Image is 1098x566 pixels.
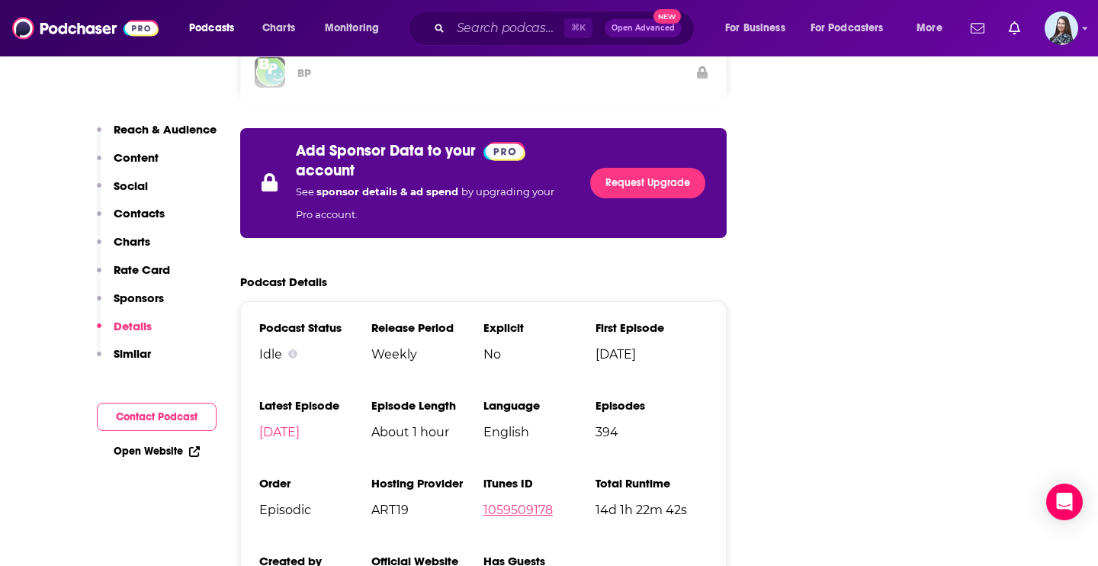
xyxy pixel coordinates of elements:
h3: First Episode [596,320,708,335]
span: More [917,18,942,39]
span: New [653,9,681,24]
button: Rate Card [97,262,170,291]
h3: Podcast Status [259,320,371,335]
p: Contacts [114,206,165,220]
button: Charts [97,234,150,262]
h3: Total Runtime [596,476,708,490]
h3: Order [259,476,371,490]
p: Details [114,319,152,333]
span: About 1 hour [371,425,483,439]
span: ⌘ K [564,18,592,38]
button: Content [97,150,159,178]
a: [DATE] [259,425,300,439]
p: Social [114,178,148,193]
img: Podchaser Pro [483,142,525,161]
button: open menu [714,16,804,40]
img: User Profile [1045,11,1078,45]
a: 1059509178 [483,503,553,517]
p: Charts [114,234,150,249]
button: Contacts [97,206,165,234]
span: Monitoring [325,18,379,39]
a: Request Upgrade [590,168,705,198]
button: Details [97,319,152,347]
span: For Business [725,18,785,39]
img: Podchaser - Follow, Share and Rate Podcasts [12,14,159,43]
h3: Explicit [483,320,596,335]
input: Search podcasts, credits, & more... [451,16,564,40]
a: Pro website [483,140,525,160]
p: Rate Card [114,262,170,277]
button: open menu [801,16,906,40]
p: Add Sponsor Data to your [296,141,476,160]
span: Open Advanced [612,24,675,32]
span: 394 [596,425,708,439]
p: Reach & Audience [114,122,217,137]
span: English [483,425,596,439]
span: Weekly [371,347,483,362]
a: Open Website [114,445,200,458]
p: See by upgrading your Pro account. [296,180,572,226]
h3: Release Period [371,320,483,335]
button: Similar [97,346,151,375]
button: Open AdvancedNew [605,19,682,37]
h3: Language [483,398,596,413]
div: Search podcasts, credits, & more... [423,11,709,46]
h2: Podcast Details [240,275,327,289]
span: For Podcasters [811,18,884,39]
button: Sponsors [97,291,164,319]
a: Show notifications dropdown [1003,15,1026,41]
h3: Latest Episode [259,398,371,413]
span: 14d 1h 22m 42s [596,503,708,517]
a: Show notifications dropdown [965,15,990,41]
button: Reach & Audience [97,122,217,150]
span: Episodic [259,503,371,517]
h3: Hosting Provider [371,476,483,490]
button: open menu [906,16,962,40]
button: Social [97,178,148,207]
h3: iTunes ID [483,476,596,490]
span: Logged in as brookefortierpr [1045,11,1078,45]
div: Open Intercom Messenger [1046,484,1083,520]
span: ART19 [371,503,483,517]
a: Charts [252,16,304,40]
button: open menu [314,16,399,40]
button: Show profile menu [1045,11,1078,45]
button: Contact Podcast [97,403,217,431]
span: [DATE] [596,347,708,362]
p: Content [114,150,159,165]
p: Sponsors [114,291,164,305]
span: Charts [262,18,295,39]
div: Idle [259,347,371,362]
span: sponsor details & ad spend [316,185,461,198]
p: Similar [114,346,151,361]
span: Podcasts [189,18,234,39]
span: No [483,347,596,362]
button: open menu [178,16,254,40]
h3: Episodes [596,398,708,413]
p: account [296,161,355,180]
h3: Episode Length [371,398,483,413]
